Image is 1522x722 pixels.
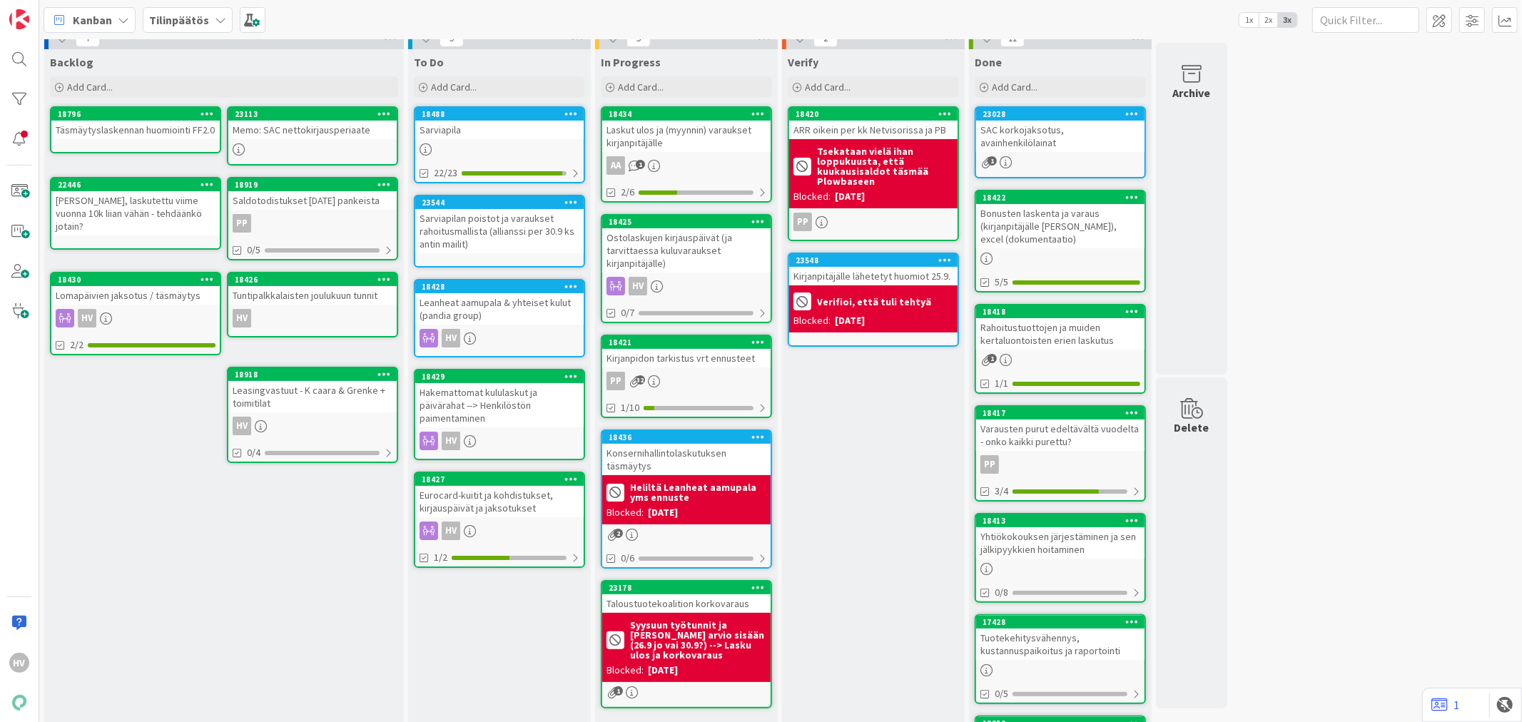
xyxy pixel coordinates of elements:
div: PP [602,372,771,390]
div: 23544Sarviapilan poistot ja varaukset rahoitusmallista (allianssi per 30.9 ks antin mailit) [415,196,584,253]
div: Leasingvastuut - K caara & Grenke + toimitilat [228,381,397,412]
div: Sarviapila [415,121,584,139]
div: 22446 [51,178,220,191]
img: avatar [9,693,29,713]
span: Done [975,55,1002,69]
div: 18430 [58,275,220,285]
div: AA [607,156,625,175]
b: Tilinpäätös [149,13,209,27]
span: Add Card... [992,81,1038,93]
div: 18488Sarviapila [415,108,584,139]
span: 1/10 [621,400,639,415]
div: Blocked: [793,313,831,328]
div: 18918 [228,368,397,381]
div: 18488 [415,108,584,121]
div: 18918Leasingvastuut - K caara & Grenke + toimitilat [228,368,397,412]
span: 2/2 [70,337,83,352]
div: Varausten purut edeltävältä vuodelta - onko kaikki purettu? [976,420,1145,451]
span: 5/5 [995,275,1008,290]
span: 1x [1239,13,1259,27]
div: 18796 [58,109,220,119]
span: 0/5 [995,686,1008,701]
span: 0/6 [621,551,634,566]
div: HV [629,277,647,295]
div: 18413Yhtiökokouksen järjestäminen ja sen jälkipyykkien hoitaminen [976,514,1145,559]
span: 0/7 [621,305,634,320]
div: 18418 [976,305,1145,318]
div: 22446 [58,180,220,190]
div: HV [51,309,220,327]
div: 18421 [602,336,771,349]
div: Bonusten laskenta ja varaus (kirjanpitäjälle [PERSON_NAME]), excel (dokumentaatio) [976,204,1145,248]
div: HV [442,522,460,540]
div: Laskut ulos ja (myynnin) varaukset kirjanpitäjälle [602,121,771,152]
div: 18420 [796,109,958,119]
div: 17428 [983,617,1145,627]
input: Quick Filter... [1312,7,1419,33]
div: Tuntipalkkalaisten joulukuun tunnit [228,286,397,305]
div: 18429Hakemattomat kululaskut ja päivärahat --> Henkilöstön paimentaminen [415,370,584,427]
div: 18426 [235,275,397,285]
div: 22446[PERSON_NAME], laskutettu viime vuonna 10k liian vähän - tehdäänkö jotain? [51,178,220,235]
b: Heliltä Leanheat aamupala yms ennuste [630,482,766,502]
div: 18918 [235,370,397,380]
span: 1 [614,686,623,696]
span: 2x [1259,13,1278,27]
div: 18919Saldotodistukset [DATE] pankeista [228,178,397,210]
div: 18422Bonusten laskenta ja varaus (kirjanpitäjälle [PERSON_NAME]), excel (dokumentaatio) [976,191,1145,248]
div: HV [233,417,251,435]
div: PP [607,372,625,390]
div: Ostolaskujen kirjauspäivät (ja tarvittaessa kuluvaraukset kirjanpitäjälle) [602,228,771,273]
div: 18919 [235,180,397,190]
div: Hakemattomat kululaskut ja päivärahat --> Henkilöstön paimentaminen [415,383,584,427]
div: PP [233,214,251,233]
div: Kirjanpidon tarkistus vrt ennusteet [602,349,771,367]
div: HV [442,432,460,450]
div: 18436Konsernihallintolaskutuksen täsmäytys [602,431,771,475]
div: PP [228,214,397,233]
div: 18427 [422,474,584,484]
span: 1/2 [434,550,447,565]
span: Kanban [73,11,112,29]
div: HV [78,309,96,327]
div: Kirjanpitäjälle lähetetyt huomiot 25.9. [789,267,958,285]
span: Add Card... [618,81,664,93]
span: 1 [988,156,997,166]
div: 23544 [422,198,584,208]
div: [DATE] [648,663,678,678]
div: [DATE] [835,313,865,328]
div: 18422 [976,191,1145,204]
div: PP [980,455,999,474]
div: Blocked: [607,505,644,520]
div: 23113Memo: SAC nettokirjausperiaate [228,108,397,139]
div: [DATE] [835,189,865,204]
div: Saldotodistukset [DATE] pankeista [228,191,397,210]
div: 18420ARR oikein per kk Netvisorissa ja PB [789,108,958,139]
div: 18919 [228,178,397,191]
span: To Do [414,55,444,69]
div: 18417 [983,408,1145,418]
div: 18422 [983,193,1145,203]
div: HV [415,522,584,540]
div: 23028 [983,109,1145,119]
span: 0/5 [247,243,260,258]
a: 1 [1431,696,1459,713]
b: Tsekataan vielä ihan loppukuusta, että kuukausisaldot täsmää Plowbaseen [817,146,953,186]
div: 23548 [796,255,958,265]
div: 23113 [235,109,397,119]
div: PP [793,213,812,231]
div: 18796Täsmäytyslaskennan huomiointi FF2.0 [51,108,220,139]
div: 18421Kirjanpidon tarkistus vrt ennusteet [602,336,771,367]
div: Sarviapilan poistot ja varaukset rahoitusmallista (allianssi per 30.9 ks antin mailit) [415,209,584,253]
div: HV [9,653,29,673]
div: 18413 [983,516,1145,526]
div: 18418Rahoitustuottojen ja muiden kertaluontoisten erien laskutus [976,305,1145,350]
div: Delete [1175,419,1209,436]
div: HV [228,309,397,327]
div: Lomapäivien jaksotus / täsmäytys [51,286,220,305]
div: 23544 [415,196,584,209]
div: 18428 [415,280,584,293]
div: Blocked: [607,663,644,678]
span: 2/6 [621,185,634,200]
span: 1/1 [995,376,1008,391]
